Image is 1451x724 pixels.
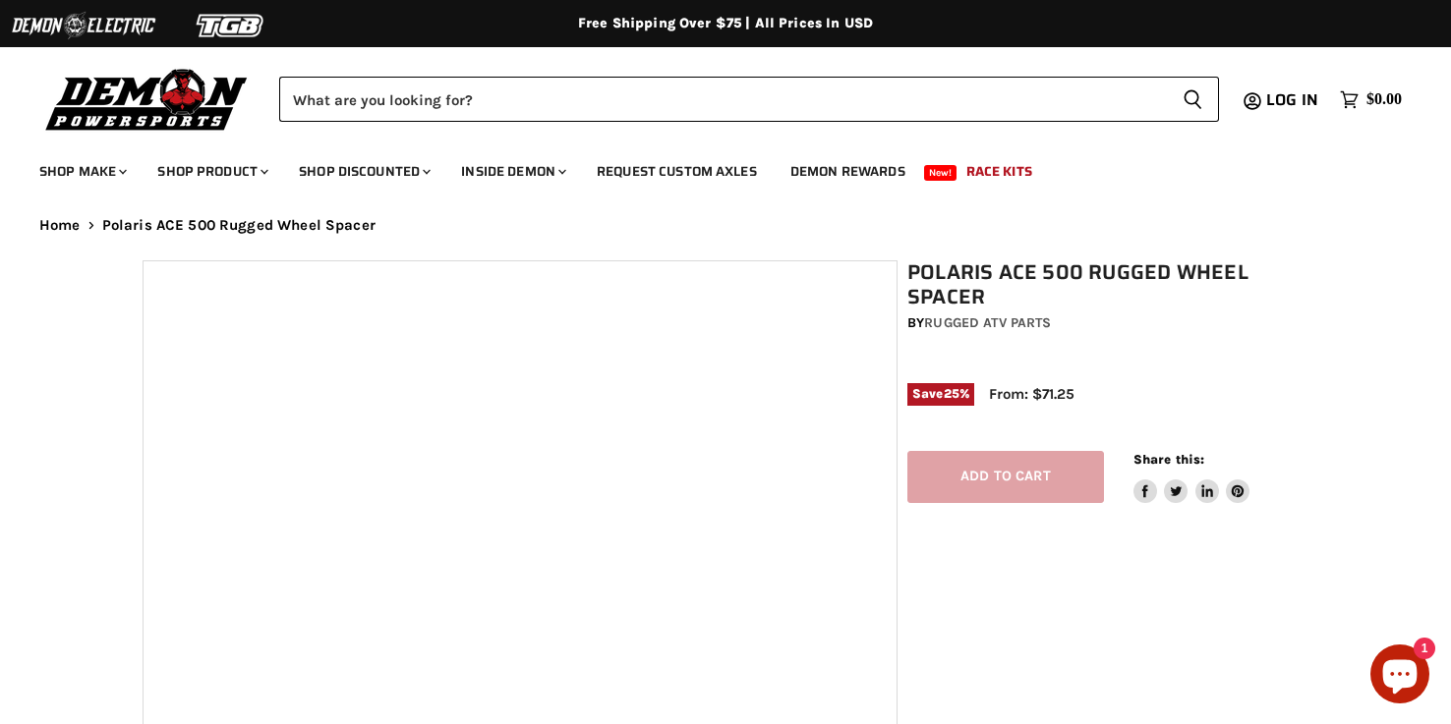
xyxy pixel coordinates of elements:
[1366,90,1402,109] span: $0.00
[1133,452,1204,467] span: Share this:
[157,7,305,44] img: TGB Logo 2
[284,151,442,192] a: Shop Discounted
[907,260,1319,309] h1: Polaris ACE 500 Rugged Wheel Spacer
[39,217,81,234] a: Home
[25,151,139,192] a: Shop Make
[582,151,772,192] a: Request Custom Axles
[1330,85,1412,114] a: $0.00
[25,143,1397,192] ul: Main menu
[10,7,157,44] img: Demon Electric Logo 2
[279,77,1219,122] form: Product
[907,383,974,405] span: Save %
[279,77,1167,122] input: Search
[39,64,255,134] img: Demon Powersports
[102,217,376,234] span: Polaris ACE 500 Rugged Wheel Spacer
[1266,87,1318,112] span: Log in
[944,386,959,401] span: 25
[952,151,1047,192] a: Race Kits
[924,165,958,181] span: New!
[143,151,280,192] a: Shop Product
[1167,77,1219,122] button: Search
[907,312,1319,334] div: by
[1364,644,1435,708] inbox-online-store-chat: Shopify online store chat
[1133,451,1250,503] aside: Share this:
[1257,91,1330,109] a: Log in
[989,385,1074,403] span: From: $71.25
[924,314,1051,331] a: Rugged ATV Parts
[446,151,578,192] a: Inside Demon
[776,151,920,192] a: Demon Rewards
